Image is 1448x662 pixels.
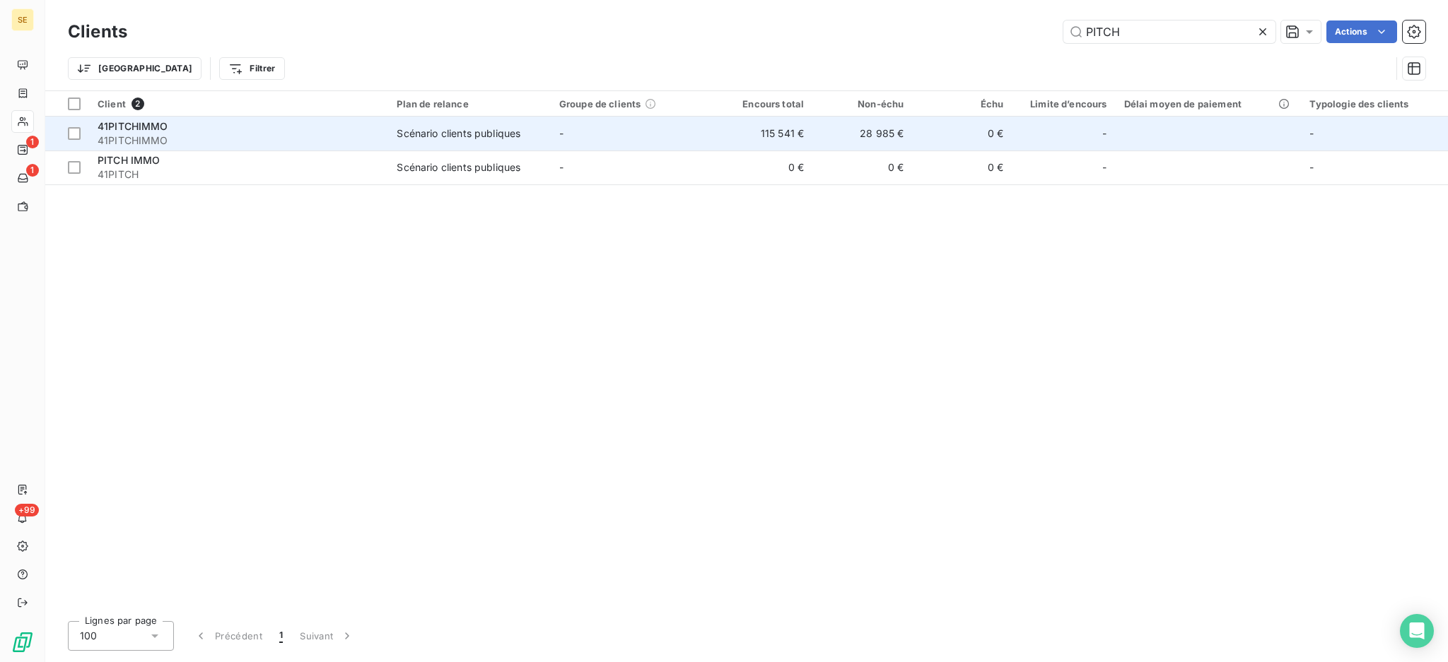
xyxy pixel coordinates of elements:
[713,117,812,150] td: 115 541 €
[68,19,127,45] h3: Clients
[713,150,812,184] td: 0 €
[912,150,1012,184] td: 0 €
[1102,160,1107,175] span: -
[1326,20,1397,43] button: Actions
[26,136,39,148] span: 1
[98,120,168,132] span: 41PITCHIMMO
[397,126,520,141] div: Scénario clients publiques
[1124,98,1293,110] div: Délai moyen de paiement
[15,504,39,516] span: +99
[1309,127,1314,139] span: -
[98,134,380,148] span: 41PITCHIMMO
[271,621,291,651] button: 1
[812,117,912,150] td: 28 985 €
[11,631,34,654] img: Logo LeanPay
[912,117,1012,150] td: 0 €
[1309,98,1440,110] div: Typologie des clients
[98,98,126,110] span: Client
[1102,126,1107,141] span: -
[559,161,564,173] span: -
[68,57,202,80] button: [GEOGRAPHIC_DATA]
[1400,614,1434,648] div: Open Intercom Messenger
[185,621,271,651] button: Précédent
[921,98,1003,110] div: Échu
[821,98,904,110] div: Non-échu
[559,127,564,139] span: -
[721,98,804,110] div: Encours total
[1063,20,1275,43] input: Rechercher
[11,8,34,31] div: SE
[1021,98,1107,110] div: Limite d’encours
[98,167,380,182] span: 41PITCH
[98,154,160,166] span: PITCH IMMO
[26,164,39,177] span: 1
[132,97,144,110] span: 2
[397,98,542,110] div: Plan de relance
[559,98,641,110] span: Groupe de clients
[219,57,284,80] button: Filtrer
[291,621,363,651] button: Suivant
[1309,161,1314,173] span: -
[397,160,520,175] div: Scénario clients publiques
[279,629,283,643] span: 1
[812,150,912,184] td: 0 €
[80,629,97,643] span: 100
